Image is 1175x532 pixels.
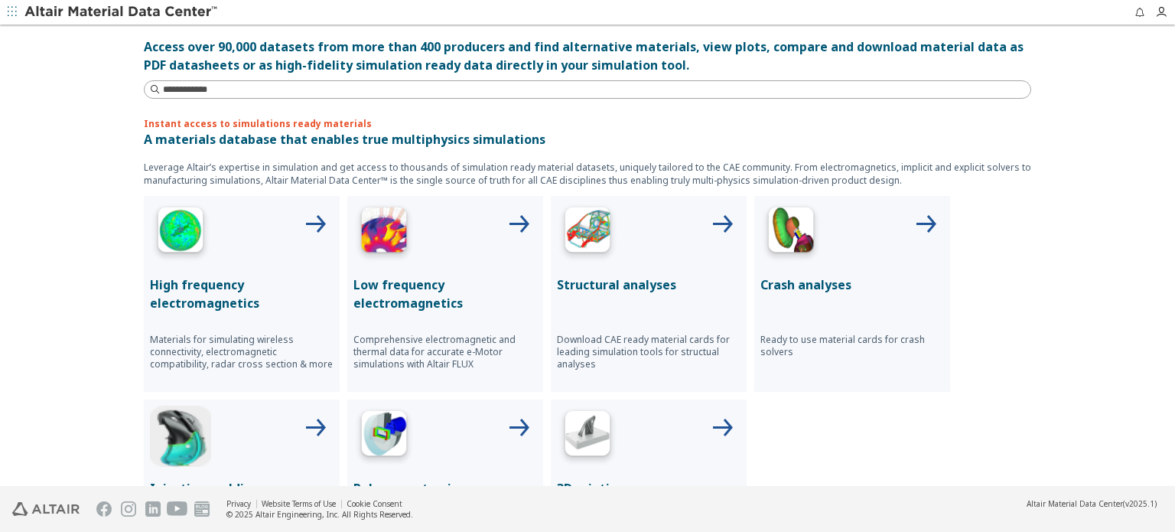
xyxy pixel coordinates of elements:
img: Altair Engineering [12,502,80,516]
button: High Frequency IconHigh frequency electromagneticsMaterials for simulating wireless connectivity,... [144,196,340,392]
img: Polymer Extrusion Icon [353,406,415,467]
p: Comprehensive electromagnetic and thermal data for accurate e-Motor simulations with Altair FLUX [353,334,537,370]
p: Leverage Altair’s expertise in simulation and get access to thousands of simulation ready materia... [144,161,1031,187]
button: Structural Analyses IconStructural analysesDownload CAE ready material cards for leading simulati... [551,196,747,392]
div: © 2025 Altair Engineering, Inc. All Rights Reserved. [226,509,413,520]
p: Ready to use material cards for crash solvers [760,334,944,358]
div: (v2025.1) [1027,498,1157,509]
p: A materials database that enables true multiphysics simulations [144,130,1031,149]
button: Crash Analyses IconCrash analysesReady to use material cards for crash solvers [754,196,950,392]
button: Low Frequency IconLow frequency electromagneticsComprehensive electromagnetic and thermal data fo... [347,196,543,392]
p: 3D printing [557,479,740,498]
div: Access over 90,000 datasets from more than 400 producers and find alternative materials, view plo... [144,38,1031,74]
p: Polymer extrusion [353,479,537,498]
img: 3D Printing Icon [557,406,618,467]
p: Structural analyses [557,276,740,294]
a: Cookie Consent [347,498,402,509]
p: Download CAE ready material cards for leading simulation tools for structual analyses [557,334,740,370]
a: Privacy [226,498,251,509]
img: Altair Material Data Center [24,5,220,20]
p: Low frequency electromagnetics [353,276,537,312]
img: Injection Molding Icon [150,406,211,467]
span: Altair Material Data Center [1027,498,1123,509]
img: Crash Analyses Icon [760,202,822,263]
img: Structural Analyses Icon [557,202,618,263]
img: High Frequency Icon [150,202,211,263]
p: High frequency electromagnetics [150,276,334,312]
a: Website Terms of Use [262,498,336,509]
p: Materials for simulating wireless connectivity, electromagnetic compatibility, radar cross sectio... [150,334,334,370]
img: Low Frequency Icon [353,202,415,263]
p: Injection molding [150,479,334,498]
p: Instant access to simulations ready materials [144,117,1031,130]
p: Crash analyses [760,276,944,294]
